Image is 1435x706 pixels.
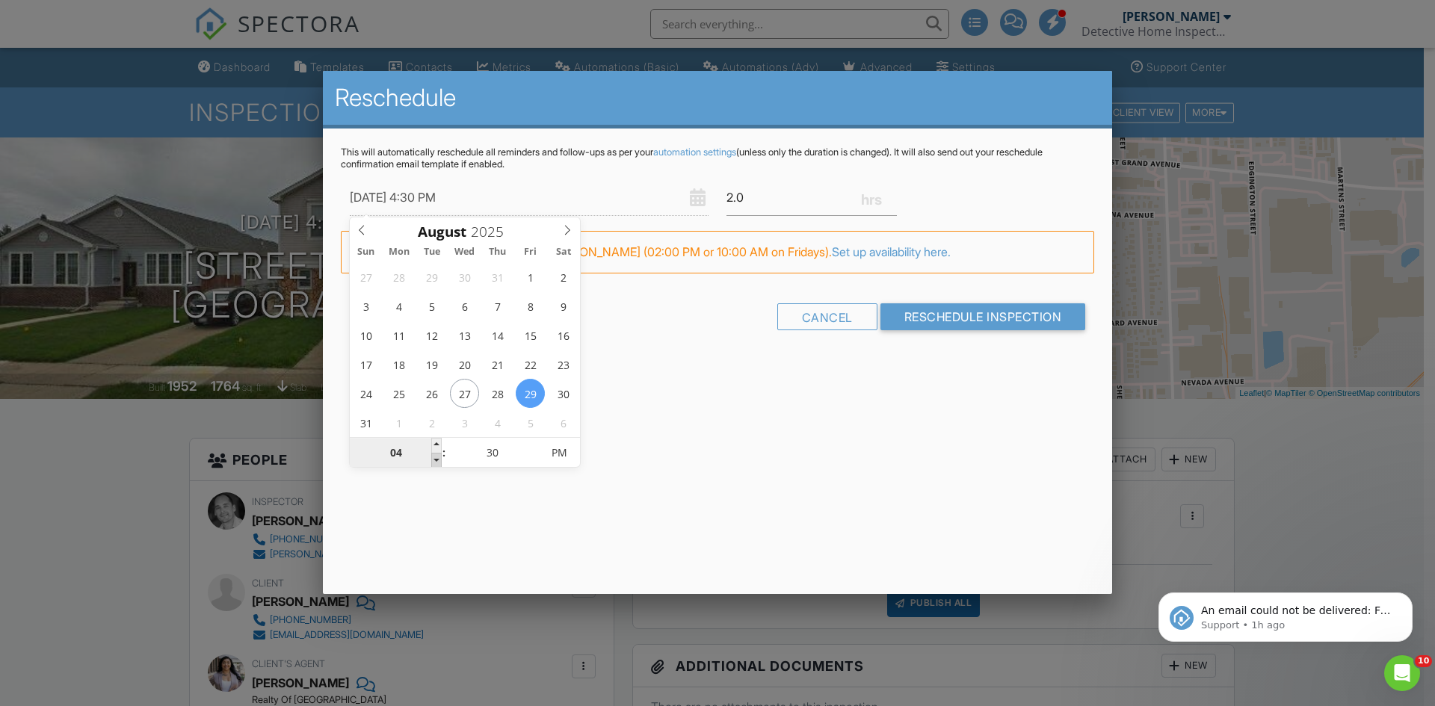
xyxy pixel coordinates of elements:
[549,350,578,379] span: August 23, 2025
[351,262,380,291] span: July 27, 2025
[384,350,413,379] span: August 18, 2025
[384,291,413,321] span: August 4, 2025
[549,262,578,291] span: August 2, 2025
[341,231,1094,273] div: FYI: This is not a regular time slot for [PERSON_NAME] (02:00 PM or 10:00 AM on Fridays).
[549,291,578,321] span: August 9, 2025
[351,291,380,321] span: August 3, 2025
[549,408,578,437] span: September 6, 2025
[351,408,380,437] span: August 31, 2025
[832,244,951,259] a: Set up availability here.
[483,321,512,350] span: August 14, 2025
[483,350,512,379] span: August 21, 2025
[516,379,545,408] span: August 29, 2025
[416,247,448,257] span: Tue
[335,83,1100,113] h2: Reschedule
[1384,655,1420,691] iframe: Intercom live chat
[384,408,413,437] span: September 1, 2025
[1136,561,1435,666] iframe: Intercom notifications message
[450,291,479,321] span: August 6, 2025
[446,438,538,468] input: Scroll to increment
[384,262,413,291] span: July 28, 2025
[653,146,736,158] a: automation settings
[1415,655,1432,667] span: 10
[448,247,481,257] span: Wed
[516,262,545,291] span: August 1, 2025
[549,321,578,350] span: August 16, 2025
[417,379,446,408] span: August 26, 2025
[417,291,446,321] span: August 5, 2025
[417,321,446,350] span: August 12, 2025
[777,303,877,330] div: Cancel
[417,408,446,437] span: September 2, 2025
[538,438,579,468] span: Click to toggle
[481,247,514,257] span: Thu
[351,379,380,408] span: August 24, 2025
[383,247,416,257] span: Mon
[516,408,545,437] span: September 5, 2025
[450,262,479,291] span: July 30, 2025
[547,247,580,257] span: Sat
[384,379,413,408] span: August 25, 2025
[483,379,512,408] span: August 28, 2025
[417,262,446,291] span: July 29, 2025
[514,247,547,257] span: Fri
[483,408,512,437] span: September 4, 2025
[418,225,466,239] span: Scroll to increment
[516,350,545,379] span: August 22, 2025
[466,222,516,241] input: Scroll to increment
[351,350,380,379] span: August 17, 2025
[880,303,1086,330] input: Reschedule Inspection
[341,146,1094,170] p: This will automatically reschedule all reminders and follow-ups as per your (unless only the dura...
[483,291,512,321] span: August 7, 2025
[450,321,479,350] span: August 13, 2025
[516,321,545,350] span: August 15, 2025
[450,408,479,437] span: September 3, 2025
[350,439,442,468] input: Scroll to increment
[549,379,578,408] span: August 30, 2025
[483,262,512,291] span: July 31, 2025
[442,438,446,468] span: :
[384,321,413,350] span: August 11, 2025
[516,291,545,321] span: August 8, 2025
[450,350,479,379] span: August 20, 2025
[417,350,446,379] span: August 19, 2025
[350,247,383,257] span: Sun
[450,379,479,408] span: August 27, 2025
[351,321,380,350] span: August 10, 2025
